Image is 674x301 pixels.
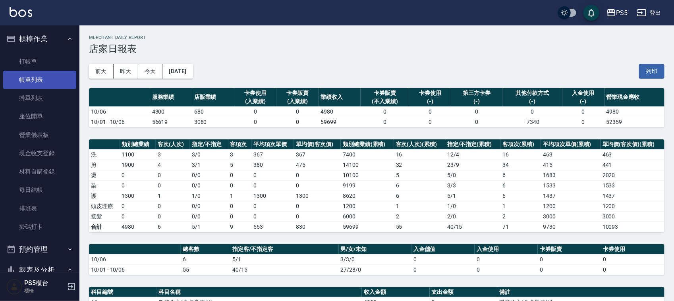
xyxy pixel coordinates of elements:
[500,180,541,191] td: 6
[394,191,445,201] td: 6
[319,106,361,117] td: 4980
[228,160,252,170] td: 5
[120,180,156,191] td: 0
[252,191,294,201] td: 1300
[411,97,449,106] div: (-)
[276,117,319,127] td: 0
[24,279,65,287] h5: PS5櫃台
[120,170,156,180] td: 0
[601,139,664,150] th: 單均價(客次價)(累積)
[252,149,294,160] td: 367
[319,117,361,127] td: 59699
[190,191,228,201] td: 1 / 0
[190,222,228,232] td: 5/1
[252,170,294,180] td: 0
[228,180,252,191] td: 0
[601,201,664,211] td: 1200
[162,64,193,79] button: [DATE]
[3,199,76,218] a: 排班表
[411,264,475,275] td: 0
[339,264,411,275] td: 27/28/0
[228,149,252,160] td: 3
[504,89,560,97] div: 其他付款方式
[3,126,76,144] a: 營業儀表板
[409,106,451,117] td: 0
[190,139,228,150] th: 指定/不指定
[394,201,445,211] td: 1
[89,139,664,232] table: a dense table
[294,139,341,150] th: 單均價(客次價)
[394,149,445,160] td: 16
[3,107,76,125] a: 座位開單
[120,222,156,232] td: 4980
[564,97,603,106] div: (-)
[562,117,604,127] td: 0
[190,149,228,160] td: 3 / 0
[445,191,500,201] td: 5 / 1
[341,191,394,201] td: 8620
[181,264,230,275] td: 55
[120,149,156,160] td: 1100
[541,191,601,201] td: 1437
[363,89,407,97] div: 卡券販賣
[89,170,120,180] td: 燙
[3,260,76,280] button: 報表及分析
[639,64,664,79] button: 列印
[138,64,163,79] button: 今天
[411,89,449,97] div: 卡券使用
[445,222,500,232] td: 40/15
[445,201,500,211] td: 1 / 0
[228,191,252,201] td: 1
[157,287,362,297] th: 科目名稱
[475,244,538,255] th: 入金使用
[362,287,430,297] th: 收入金額
[500,191,541,201] td: 6
[228,170,252,180] td: 0
[120,191,156,201] td: 1300
[114,64,138,79] button: 昨天
[234,106,276,117] td: 0
[339,244,411,255] th: 男/女/未知
[604,117,664,127] td: 52359
[394,139,445,150] th: 客次(人次)(累積)
[502,106,562,117] td: 0
[89,287,157,297] th: 科目編號
[230,264,339,275] td: 40/15
[430,287,498,297] th: 支出金額
[361,106,409,117] td: 0
[190,160,228,170] td: 3 / 1
[6,279,22,295] img: Person
[3,71,76,89] a: 帳單列表
[451,106,502,117] td: 0
[278,89,317,97] div: 卡券販賣
[541,201,601,211] td: 1200
[601,244,664,255] th: 卡券使用
[604,88,664,107] th: 營業現金應收
[445,170,500,180] td: 5 / 0
[294,170,341,180] td: 0
[500,160,541,170] td: 34
[583,5,599,21] button: save
[156,160,190,170] td: 4
[156,201,190,211] td: 0
[363,97,407,106] div: (不入業績)
[541,170,601,180] td: 1683
[294,211,341,222] td: 0
[89,180,120,191] td: 染
[228,201,252,211] td: 0
[294,191,341,201] td: 1300
[228,139,252,150] th: 客項次
[156,170,190,180] td: 0
[89,35,664,40] h2: Merchant Daily Report
[538,244,601,255] th: 卡券販賣
[538,264,601,275] td: 0
[601,211,664,222] td: 3000
[89,106,150,117] td: 10/06
[294,149,341,160] td: 367
[89,64,114,79] button: 前天
[3,181,76,199] a: 每日結帳
[3,218,76,236] a: 掃碼打卡
[150,117,192,127] td: 56619
[451,117,502,127] td: 0
[228,211,252,222] td: 0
